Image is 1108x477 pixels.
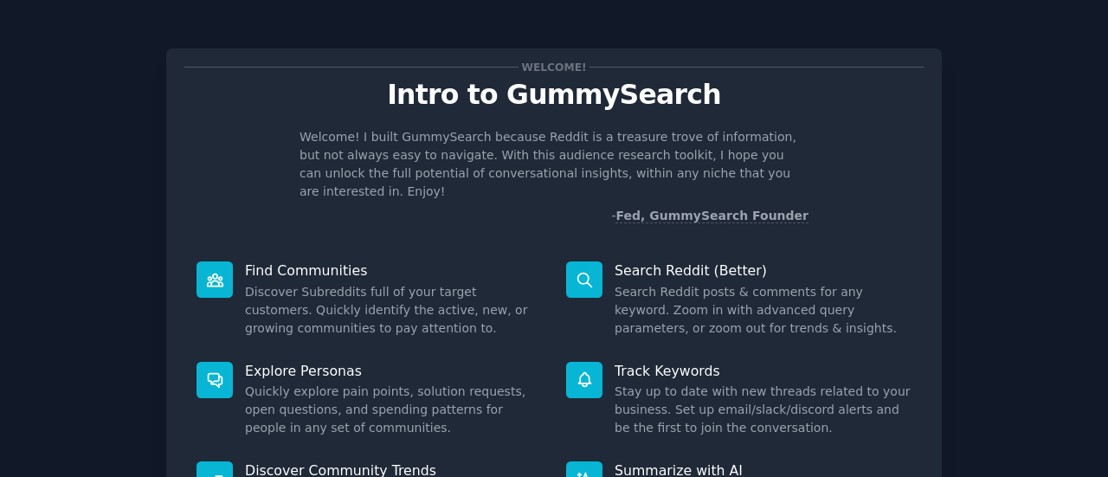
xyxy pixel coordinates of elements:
p: Welcome! I built GummySearch because Reddit is a treasure trove of information, but not always ea... [300,128,808,201]
p: Track Keywords [615,362,912,380]
dd: Stay up to date with new threads related to your business. Set up email/slack/discord alerts and ... [615,383,912,437]
p: Search Reddit (Better) [615,261,912,280]
dd: Discover Subreddits full of your target customers. Quickly identify the active, new, or growing c... [245,283,542,338]
p: Find Communities [245,261,542,280]
p: Explore Personas [245,362,542,380]
a: Fed, GummySearch Founder [615,209,808,223]
dd: Quickly explore pain points, solution requests, open questions, and spending patterns for people ... [245,383,542,437]
span: Welcome! [519,58,589,76]
dd: Search Reddit posts & comments for any keyword. Zoom in with advanced query parameters, or zoom o... [615,283,912,338]
div: - [611,207,808,225]
p: Intro to GummySearch [184,80,924,110]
